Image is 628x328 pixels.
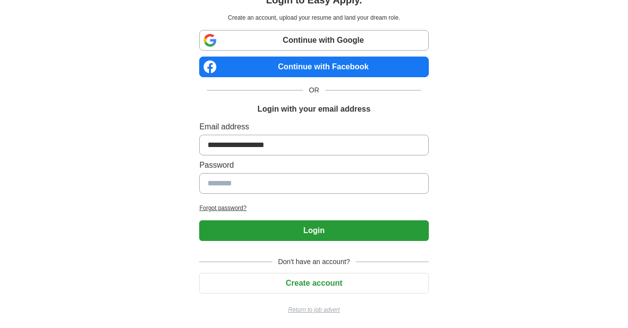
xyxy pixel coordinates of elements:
[199,279,428,287] a: Create account
[201,13,426,22] p: Create an account, upload your resume and land your dream role.
[199,305,428,314] a: Return to job advert
[199,204,428,212] a: Forgot password?
[199,57,428,77] a: Continue with Facebook
[199,121,428,133] label: Email address
[199,159,428,171] label: Password
[199,30,428,51] a: Continue with Google
[258,103,370,115] h1: Login with your email address
[272,257,356,267] span: Don't have an account?
[303,85,325,95] span: OR
[199,220,428,241] button: Login
[199,273,428,294] button: Create account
